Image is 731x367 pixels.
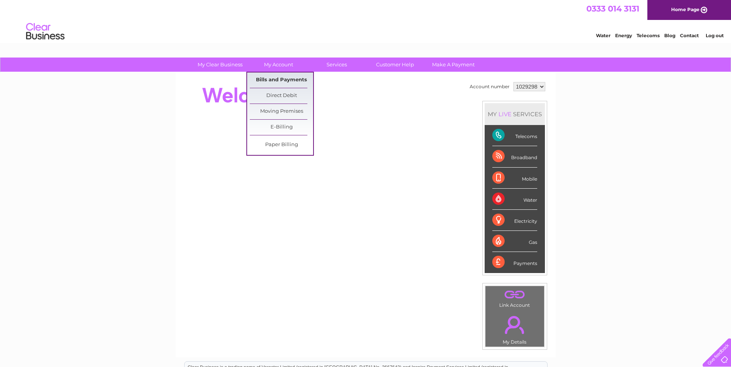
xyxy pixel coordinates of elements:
[468,80,512,93] td: Account number
[487,311,542,338] a: .
[680,33,699,38] a: Contact
[492,125,537,146] div: Telecoms
[250,72,313,88] a: Bills and Payments
[487,288,542,301] a: .
[637,33,660,38] a: Telecoms
[492,231,537,252] div: Gas
[664,33,675,38] a: Blog
[615,33,632,38] a: Energy
[250,88,313,104] a: Direct Debit
[185,4,547,37] div: Clear Business is a trading name of Verastar Limited (registered in [GEOGRAPHIC_DATA] No. 3667643...
[250,137,313,153] a: Paper Billing
[492,210,537,231] div: Electricity
[188,58,252,72] a: My Clear Business
[586,4,639,13] a: 0333 014 3131
[363,58,427,72] a: Customer Help
[485,309,545,347] td: My Details
[492,146,537,167] div: Broadband
[250,104,313,119] a: Moving Premises
[305,58,368,72] a: Services
[485,286,545,310] td: Link Account
[247,58,310,72] a: My Account
[492,168,537,189] div: Mobile
[492,189,537,210] div: Water
[26,20,65,43] img: logo.png
[485,103,545,125] div: MY SERVICES
[596,33,611,38] a: Water
[422,58,485,72] a: Make A Payment
[706,33,724,38] a: Log out
[250,120,313,135] a: E-Billing
[497,110,513,118] div: LIVE
[492,252,537,273] div: Payments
